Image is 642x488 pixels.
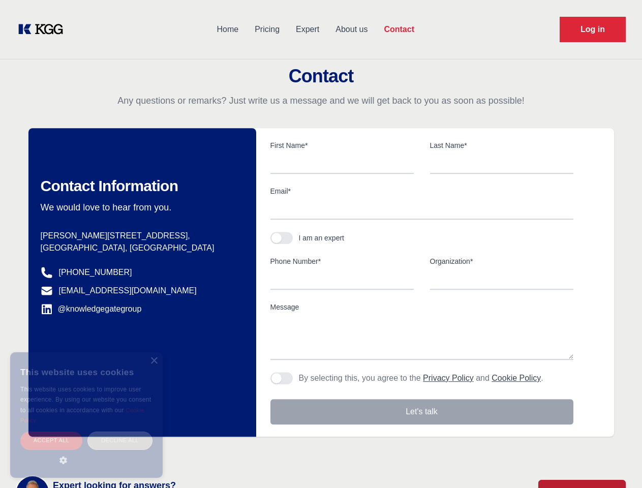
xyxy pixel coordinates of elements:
a: Privacy Policy [423,374,474,382]
div: I am an expert [299,233,345,243]
div: Decline all [87,432,152,449]
label: Email* [270,186,573,196]
p: Any questions or remarks? Just write us a message and we will get back to you as soon as possible! [12,95,630,107]
label: First Name* [270,140,414,150]
iframe: Chat Widget [591,439,642,488]
div: Accept all [20,432,82,449]
a: Contact [376,16,422,43]
a: @knowledgegategroup [41,303,142,315]
a: Home [208,16,247,43]
label: Message [270,302,573,312]
h2: Contact [12,66,630,86]
label: Last Name* [430,140,573,150]
a: [EMAIL_ADDRESS][DOMAIN_NAME] [59,285,197,297]
a: Expert [288,16,327,43]
a: Cookie Policy [492,374,541,382]
a: Pricing [247,16,288,43]
p: By selecting this, you agree to the and . [299,372,543,384]
a: KOL Knowledge Platform: Talk to Key External Experts (KEE) [16,21,71,38]
p: We would love to hear from you. [41,201,240,213]
p: [GEOGRAPHIC_DATA], [GEOGRAPHIC_DATA] [41,242,240,254]
h2: Contact Information [41,177,240,195]
div: This website uses cookies [20,360,152,384]
a: About us [327,16,376,43]
a: [PHONE_NUMBER] [59,266,132,279]
div: Close [150,357,158,365]
span: This website uses cookies to improve user experience. By using our website you consent to all coo... [20,386,151,414]
div: Cookie settings [11,478,63,484]
a: Cookie Policy [20,407,144,423]
button: Let's talk [270,399,573,424]
label: Organization* [430,256,573,266]
a: Request Demo [560,17,626,42]
p: [PERSON_NAME][STREET_ADDRESS], [41,230,240,242]
label: Phone Number* [270,256,414,266]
